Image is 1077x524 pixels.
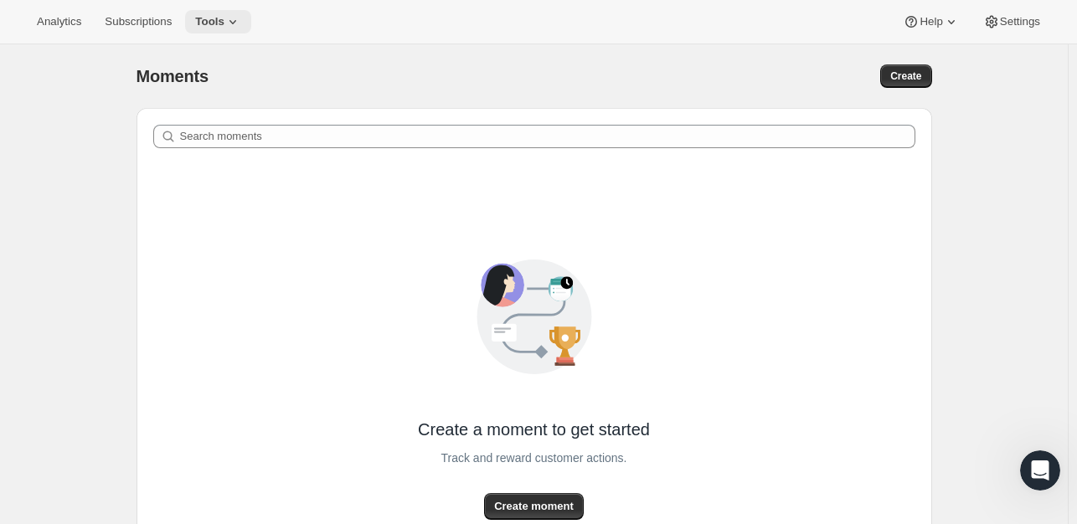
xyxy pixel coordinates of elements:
button: Settings [973,10,1050,33]
input: Search moments [180,125,915,148]
iframe: Intercom live chat [1020,450,1060,491]
span: Subscriptions [105,15,172,28]
button: Create [880,64,931,88]
span: Moments [137,67,209,85]
span: Help [920,15,942,28]
button: Subscriptions [95,10,182,33]
span: Track and reward customer actions. [441,446,626,470]
span: Tools [195,15,224,28]
span: Create a moment to get started [418,418,650,441]
button: Tools [185,10,251,33]
button: Help [893,10,969,33]
button: Create moment [484,493,584,520]
span: Create moment [494,498,574,515]
span: Settings [1000,15,1040,28]
span: Create [890,69,921,83]
span: Analytics [37,15,81,28]
button: Analytics [27,10,91,33]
